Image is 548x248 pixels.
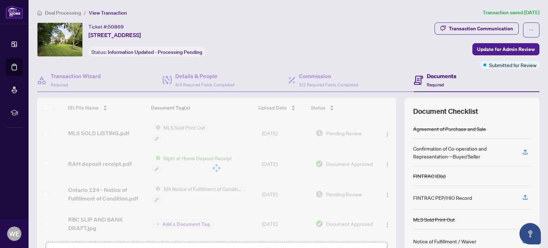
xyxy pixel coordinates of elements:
span: Deal Processing [45,10,81,16]
img: IMG-X12324872_1.jpg [37,23,82,56]
span: home [37,10,42,15]
span: 4/4 Required Fields Completed [175,82,234,87]
li: / [84,9,86,17]
div: Notice of Fulfillment / Waiver [413,237,476,245]
h4: Commission [299,72,358,80]
span: Required [51,82,68,87]
div: FINTRAC PEP/HIO Record [413,194,472,202]
div: Status: [88,47,205,57]
div: FINTRAC ID(s) [413,172,446,180]
span: Update for Admin Review [477,44,535,55]
span: 50869 [108,24,124,30]
span: Document Checklist [413,106,478,116]
span: Information Updated - Processing Pending [108,49,202,55]
div: MLS Sold Print Out [413,216,455,223]
div: Confirmation of Co-operation and Representation—Buyer/Seller [413,145,514,160]
article: Transaction saved [DATE] [483,9,539,17]
span: Submitted for Review [489,61,537,69]
h4: Details & People [175,72,234,80]
img: logo [6,5,23,19]
div: Transaction Communication [449,23,513,34]
span: View Transaction [89,10,127,16]
button: Update for Admin Review [472,43,539,55]
h4: Documents [427,72,456,80]
div: Agreement of Purchase and Sale [413,125,486,133]
span: Required [427,82,444,87]
span: [STREET_ADDRESS] [88,31,141,39]
div: Ticket #: [88,22,124,31]
button: Transaction Communication [435,22,519,35]
span: WE [9,229,19,239]
span: 2/2 Required Fields Completed [299,82,358,87]
h4: Transaction Wizard [51,72,101,80]
button: Open asap [519,223,541,244]
span: ellipsis [529,27,534,32]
